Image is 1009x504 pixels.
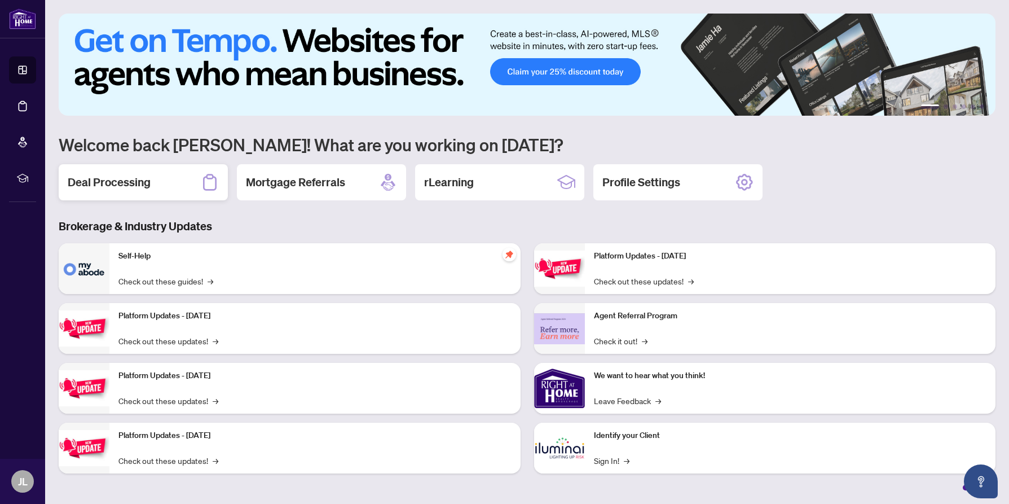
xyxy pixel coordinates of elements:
[594,430,987,442] p: Identify your Client
[602,174,680,190] h2: Profile Settings
[59,14,995,116] img: Slide 0
[118,430,512,442] p: Platform Updates - [DATE]
[962,104,966,109] button: 4
[594,250,987,262] p: Platform Updates - [DATE]
[624,454,629,467] span: →
[594,310,987,322] p: Agent Referral Program
[18,474,28,489] span: JL
[213,454,218,467] span: →
[921,104,939,109] button: 1
[594,395,661,407] a: Leave Feedback→
[503,248,516,261] span: pushpin
[594,275,694,287] a: Check out these updates!→
[534,423,585,474] img: Identify your Client
[944,104,948,109] button: 2
[688,275,694,287] span: →
[971,104,975,109] button: 5
[59,430,109,466] img: Platform Updates - July 8, 2025
[118,335,218,347] a: Check out these updates!→
[246,174,345,190] h2: Mortgage Referrals
[118,454,218,467] a: Check out these updates!→
[534,313,585,344] img: Agent Referral Program
[59,243,109,294] img: Self-Help
[118,395,218,407] a: Check out these updates!→
[9,8,36,29] img: logo
[118,370,512,382] p: Platform Updates - [DATE]
[953,104,957,109] button: 3
[655,395,661,407] span: →
[594,335,647,347] a: Check it out!→
[59,134,995,155] h1: Welcome back [PERSON_NAME]! What are you working on [DATE]?
[534,251,585,286] img: Platform Updates - June 23, 2025
[59,370,109,406] img: Platform Updates - July 21, 2025
[213,395,218,407] span: →
[594,454,629,467] a: Sign In!→
[59,218,995,234] h3: Brokerage & Industry Updates
[642,335,647,347] span: →
[118,250,512,262] p: Self-Help
[208,275,213,287] span: →
[980,104,984,109] button: 6
[964,464,998,498] button: Open asap
[59,310,109,346] img: Platform Updates - September 16, 2025
[118,310,512,322] p: Platform Updates - [DATE]
[213,335,218,347] span: →
[534,363,585,414] img: We want to hear what you think!
[118,275,213,287] a: Check out these guides!→
[68,174,151,190] h2: Deal Processing
[424,174,474,190] h2: rLearning
[594,370,987,382] p: We want to hear what you think!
